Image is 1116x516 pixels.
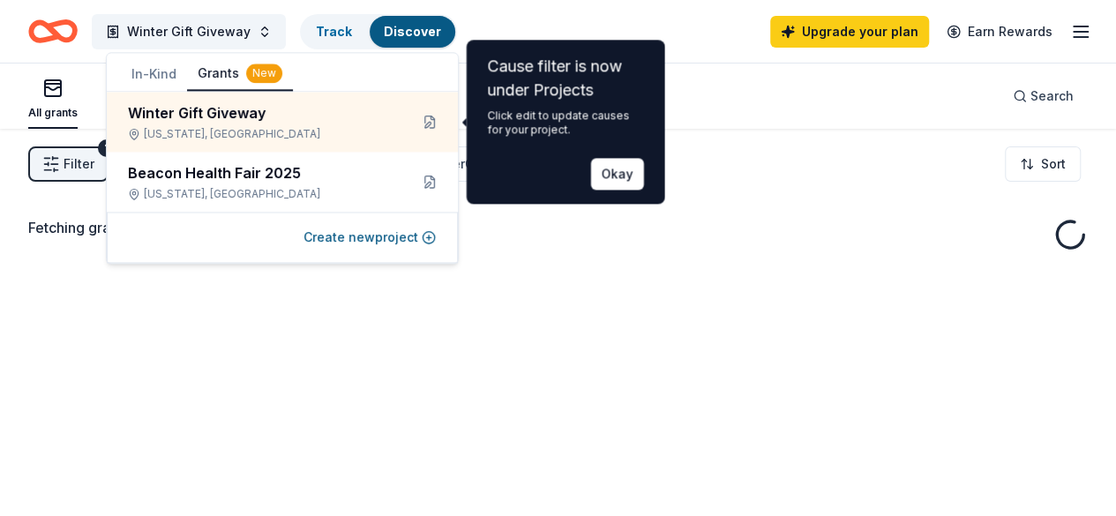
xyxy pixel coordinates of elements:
span: Sort [1041,153,1066,175]
button: Okay [591,158,644,190]
button: All grants [28,71,78,129]
a: Earn Rewards [936,16,1063,48]
button: Grants [187,57,293,91]
div: [US_STATE], [GEOGRAPHIC_DATA] [128,187,394,201]
div: Winter Gift Giveway [128,102,394,123]
a: Home [28,11,78,52]
div: Cause filter is now under Projects [488,54,644,101]
div: All grants [28,106,78,120]
button: TrackDiscover [300,14,457,49]
button: Filter1 [28,146,109,182]
div: Beacon Health Fair 2025 [128,162,394,183]
button: Search [999,79,1088,114]
button: Winter Gift Giveway [92,14,286,49]
button: Sort [1005,146,1081,182]
div: Fetching grants, one moment... [28,217,1088,238]
div: Click edit to update causes for your project. [488,108,644,137]
a: Upgrade your plan [770,16,929,48]
button: In-Kind [121,58,187,90]
a: Track [316,24,352,39]
div: [US_STATE], [GEOGRAPHIC_DATA] [128,127,394,141]
a: Discover [384,24,441,39]
button: Create newproject [303,227,436,248]
div: 1 [98,139,116,157]
div: New [246,64,282,83]
span: Search [1030,86,1074,107]
span: Winter Gift Giveway [127,21,251,42]
span: Filter [64,153,94,175]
